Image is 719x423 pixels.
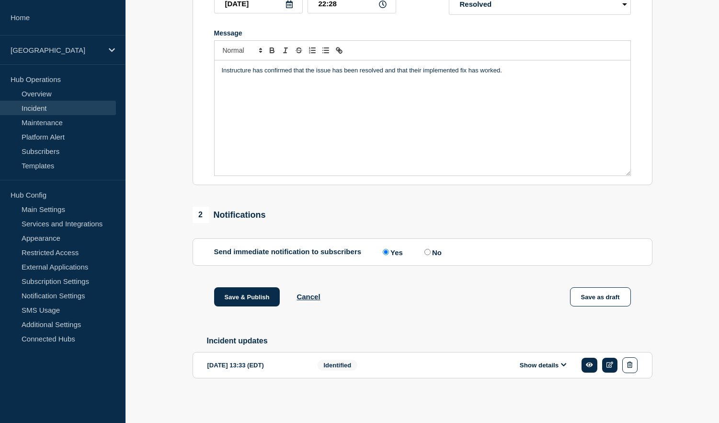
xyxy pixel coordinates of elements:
[214,247,631,257] div: Send immediate notification to subscribers
[214,247,362,257] p: Send immediate notification to subscribers
[207,357,303,373] div: [DATE] 13:33 (EDT)
[207,337,652,345] h2: Incident updates
[424,249,431,255] input: No
[292,45,306,56] button: Toggle strikethrough text
[570,287,631,306] button: Save as draft
[380,247,403,257] label: Yes
[214,29,631,37] div: Message
[306,45,319,56] button: Toggle ordered list
[383,249,389,255] input: Yes
[193,207,209,223] span: 2
[193,207,266,223] div: Notifications
[319,45,332,56] button: Toggle bulleted list
[215,60,630,176] div: Message
[318,360,358,371] span: Identified
[11,46,103,54] p: [GEOGRAPHIC_DATA]
[297,293,320,301] button: Cancel
[279,45,292,56] button: Toggle italic text
[265,45,279,56] button: Toggle bold text
[422,247,442,257] label: No
[517,361,570,369] button: Show details
[214,287,280,306] button: Save & Publish
[332,45,346,56] button: Toggle link
[222,66,623,75] p: Instructure has confirmed that the issue has been resolved and that their implemented fix has wor...
[218,45,265,56] span: Font size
